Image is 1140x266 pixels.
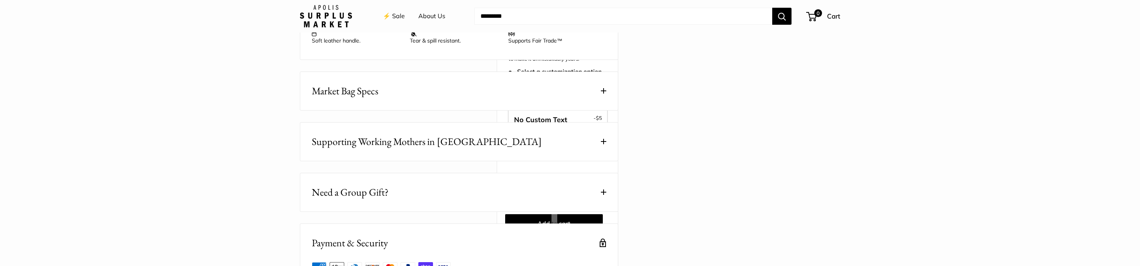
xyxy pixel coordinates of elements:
button: Need a Group Gift? [300,173,618,211]
label: Leave Blank [508,107,608,133]
span: Supporting Working Mothers in [GEOGRAPHIC_DATA] [312,134,542,149]
input: Search... [474,8,772,25]
img: Apolis: Surplus Market [300,5,352,27]
span: $5 [596,115,602,121]
p: Supports Fair Trade™ [508,30,599,44]
a: ⚡️ Sale [383,10,405,22]
button: Market Bag Specs [300,72,618,110]
button: Supporting Working Mothers in [GEOGRAPHIC_DATA] [300,123,618,161]
button: Add to cart [505,214,603,233]
span: 0 [814,9,822,17]
h2: Payment & Security [312,235,388,251]
button: Search [772,8,792,25]
span: Need a Group Gift? [312,185,389,200]
p: Soft leather handle. [312,30,402,44]
span: Cart [827,12,840,20]
p: Tear & spill resistant. [410,30,500,44]
span: No Custom Text [514,115,567,124]
a: 0 Cart [807,10,840,22]
span: - [594,113,602,123]
span: Select a customization option [509,68,602,75]
a: About Us [418,10,445,22]
span: Market Bag Specs [312,84,378,99]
